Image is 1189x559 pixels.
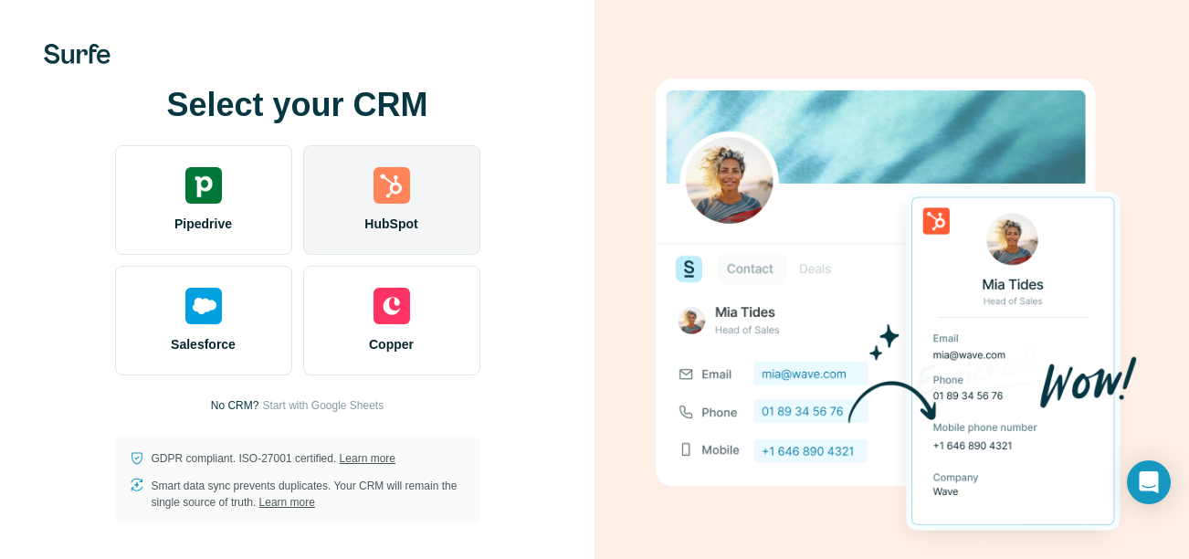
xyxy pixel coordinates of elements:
p: No CRM? [211,397,259,414]
img: copper's logo [374,288,410,324]
p: GDPR compliant. ISO-27001 certified. [152,450,395,467]
img: Surfe's logo [44,44,110,64]
p: Smart data sync prevents duplicates. Your CRM will remain the single source of truth. [152,478,466,511]
h1: Select your CRM [115,87,480,123]
span: Copper [369,335,414,353]
img: hubspot's logo [374,167,410,204]
img: salesforce's logo [185,288,222,324]
a: Learn more [340,452,395,465]
button: Start with Google Sheets [262,397,384,414]
span: Pipedrive [174,215,232,233]
a: Learn more [259,496,315,509]
span: Salesforce [171,335,236,353]
img: pipedrive's logo [185,167,222,204]
div: Open Intercom Messenger [1127,460,1171,504]
span: HubSpot [364,215,417,233]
